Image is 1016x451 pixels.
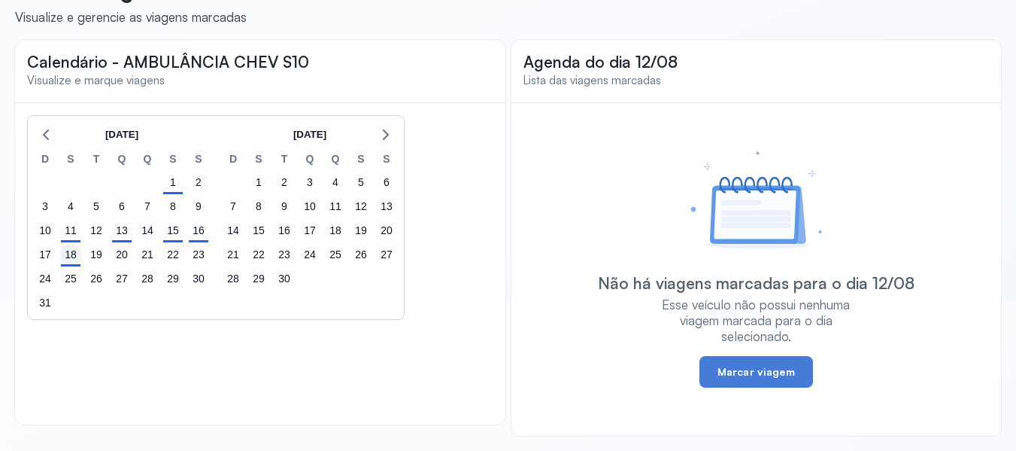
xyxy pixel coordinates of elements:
div: sexta-feira, 5 de set. de 2025 [350,172,372,193]
button: [DATE] [287,123,332,146]
div: T [83,151,109,170]
div: S [348,151,374,170]
div: terça-feira, 5 de ago. de 2025 [86,196,107,217]
div: Q [297,151,323,170]
div: terça-feira, 30 de set. de 2025 [274,268,295,289]
div: Q [109,151,135,170]
div: segunda-feira, 11 de ago. de 2025 [60,220,81,241]
div: domingo, 24 de ago. de 2025 [35,268,56,289]
div: sábado, 30 de ago. de 2025 [188,268,209,289]
div: sexta-feira, 15 de ago. de 2025 [162,220,183,241]
div: segunda-feira, 15 de set. de 2025 [248,220,269,241]
div: sexta-feira, 8 de ago. de 2025 [162,196,183,217]
div: domingo, 31 de ago. de 2025 [35,292,56,313]
div: sexta-feira, 12 de set. de 2025 [350,196,372,217]
button: Marcar viagem [699,356,813,388]
div: domingo, 28 de set. de 2025 [223,268,244,289]
div: sábado, 16 de ago. de 2025 [188,220,209,241]
div: terça-feira, 16 de set. de 2025 [274,220,295,241]
span: [DATE] [293,123,326,146]
div: sábado, 23 de ago. de 2025 [188,244,209,265]
span: Agenda do dia 12/08 [523,52,678,72]
button: [DATE] [99,123,144,146]
span: Calendário - AMBULÂNCIA CHEV S10 [27,52,309,72]
div: segunda-feira, 18 de ago. de 2025 [60,244,81,265]
div: quinta-feira, 25 de set. de 2025 [325,244,346,265]
div: D [32,151,58,170]
div: quinta-feira, 7 de ago. de 2025 [137,196,158,217]
div: sábado, 27 de set. de 2025 [376,244,397,265]
div: Q [135,151,160,170]
div: S [374,151,399,170]
img: Imagem de que indica que não há viagens marcadas [690,151,822,249]
div: terça-feira, 19 de ago. de 2025 [86,244,107,265]
div: sábado, 20 de set. de 2025 [376,220,397,241]
div: D [220,151,246,170]
div: S [160,151,186,170]
div: quarta-feira, 20 de ago. de 2025 [111,244,132,265]
div: sexta-feira, 26 de set. de 2025 [350,244,372,265]
div: segunda-feira, 22 de set. de 2025 [248,244,269,265]
div: quinta-feira, 21 de ago. de 2025 [137,244,158,265]
div: terça-feira, 26 de ago. de 2025 [86,268,107,289]
div: sábado, 9 de ago. de 2025 [188,196,209,217]
div: Não há viagens marcadas para o dia 12/08 [598,273,914,293]
div: Esse veículo não possui nenhuma viagem marcada para o dia selecionado. [647,297,865,345]
div: quarta-feira, 27 de ago. de 2025 [111,268,132,289]
div: sábado, 13 de set. de 2025 [376,196,397,217]
div: terça-feira, 9 de set. de 2025 [274,196,295,217]
div: segunda-feira, 29 de set. de 2025 [248,268,269,289]
div: sexta-feira, 29 de ago. de 2025 [162,268,183,289]
div: quinta-feira, 4 de set. de 2025 [325,172,346,193]
div: S [58,151,83,170]
div: terça-feira, 12 de ago. de 2025 [86,220,107,241]
div: domingo, 14 de set. de 2025 [223,220,244,241]
span: [DATE] [105,123,138,146]
div: Q [323,151,348,170]
div: sexta-feira, 19 de set. de 2025 [350,220,372,241]
div: sexta-feira, 22 de ago. de 2025 [162,244,183,265]
div: quarta-feira, 24 de set. de 2025 [299,244,320,265]
span: Visualize e marque viagens [27,73,165,87]
div: domingo, 21 de set. de 2025 [223,244,244,265]
div: T [271,151,297,170]
div: sexta-feira, 1 de ago. de 2025 [162,172,183,193]
div: S [246,151,271,170]
div: segunda-feira, 8 de set. de 2025 [248,196,269,217]
div: quarta-feira, 13 de ago. de 2025 [111,220,132,241]
div: quinta-feira, 18 de set. de 2025 [325,220,346,241]
div: Visualize e gerencie as viagens marcadas [15,9,247,25]
div: S [186,151,211,170]
div: quarta-feira, 17 de set. de 2025 [299,220,320,241]
div: quarta-feira, 6 de ago. de 2025 [111,196,132,217]
div: quinta-feira, 14 de ago. de 2025 [137,220,158,241]
div: terça-feira, 2 de set. de 2025 [274,172,295,193]
div: terça-feira, 23 de set. de 2025 [274,244,295,265]
div: sábado, 2 de ago. de 2025 [188,172,209,193]
div: domingo, 17 de ago. de 2025 [35,244,56,265]
div: domingo, 3 de ago. de 2025 [35,196,56,217]
div: quarta-feira, 10 de set. de 2025 [299,196,320,217]
div: quinta-feira, 28 de ago. de 2025 [137,268,158,289]
div: segunda-feira, 1 de set. de 2025 [248,172,269,193]
div: sábado, 6 de set. de 2025 [376,172,397,193]
div: quarta-feira, 3 de set. de 2025 [299,172,320,193]
div: domingo, 7 de set. de 2025 [223,196,244,217]
div: domingo, 10 de ago. de 2025 [35,220,56,241]
div: quinta-feira, 11 de set. de 2025 [325,196,346,217]
div: segunda-feira, 25 de ago. de 2025 [60,268,81,289]
span: Lista das viagens marcadas [523,73,661,87]
div: segunda-feira, 4 de ago. de 2025 [60,196,81,217]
